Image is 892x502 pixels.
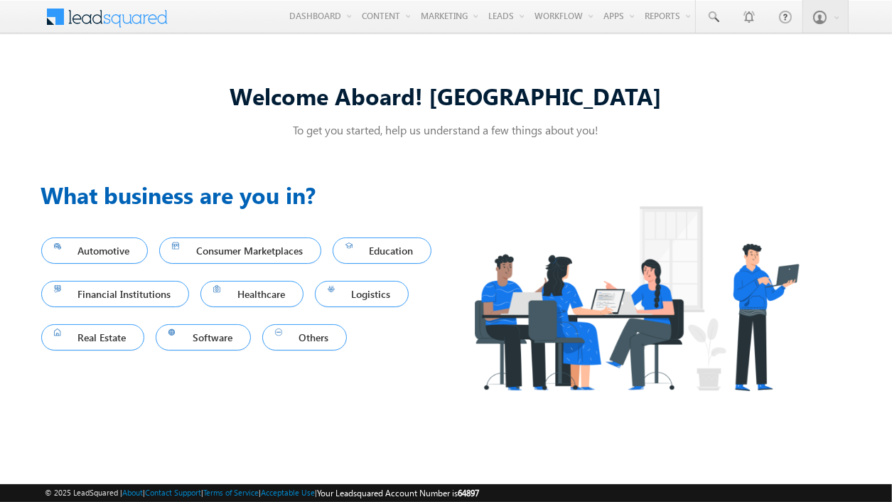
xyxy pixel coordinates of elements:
span: Healthcare [213,284,291,304]
span: Automotive [54,241,136,260]
span: Financial Institutions [54,284,177,304]
a: Acceptable Use [261,488,315,497]
img: Industry.png [446,178,826,419]
span: Others [275,328,335,347]
a: Contact Support [145,488,201,497]
p: To get you started, help us understand a few things about you! [41,122,851,137]
span: 64897 [458,488,479,498]
span: Software [168,328,238,347]
span: Logistics [328,284,397,304]
span: Your Leadsquared Account Number is [317,488,479,498]
span: Education [345,241,419,260]
span: © 2025 LeadSquared | | | | | [45,486,479,500]
a: Terms of Service [203,488,259,497]
span: Consumer Marketplaces [172,241,308,260]
div: Welcome Aboard! [GEOGRAPHIC_DATA] [41,80,851,111]
span: Real Estate [54,328,132,347]
a: About [122,488,143,497]
h3: What business are you in? [41,178,446,212]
